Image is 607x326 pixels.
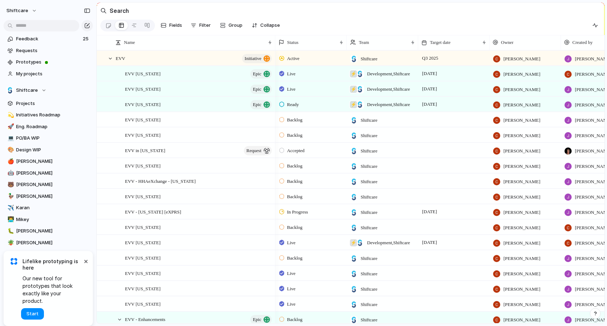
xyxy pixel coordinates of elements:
span: Collapse [260,22,280,29]
span: Backlog [287,132,302,139]
button: Dismiss [81,257,90,265]
span: Epic [253,100,261,110]
a: 🦆[PERSON_NAME] [4,191,93,202]
span: EVV [US_STATE] [125,115,160,124]
span: [PERSON_NAME] [503,55,540,62]
div: ✈️ [7,204,12,212]
span: Q3 2025 [420,54,440,62]
span: Our new tool for prototypes that look exactly like your product. [22,275,82,305]
span: [PERSON_NAME] [503,86,540,93]
a: 🐛[PERSON_NAME] [4,226,93,236]
span: request [246,146,261,156]
span: Backlog [287,178,302,185]
span: In Progress [287,209,308,216]
span: Shiftcare [16,87,38,94]
button: shiftcare [3,5,41,16]
span: PO/BA WIP [16,135,90,142]
span: EVV - HHAeXchange - [US_STATE] [125,177,196,185]
span: Shiftcare [361,147,377,155]
span: shiftcare [6,7,28,14]
span: [PERSON_NAME] [503,209,540,216]
span: [DATE] [420,100,439,109]
button: Shiftcare [4,85,93,96]
span: Filter [199,22,211,29]
span: initiative [245,54,261,64]
button: 🎨 [6,146,14,154]
span: Requests [16,47,90,54]
span: Prototypes [16,59,90,66]
a: My projects [4,69,93,79]
div: ⚡ [350,86,357,93]
span: EVV in [US_STATE] [125,146,165,154]
span: Owner [501,39,513,46]
span: Backlog [287,162,302,170]
div: 🐻[PERSON_NAME] [4,179,93,190]
span: Lifelike prototyping is here [22,258,82,271]
span: EVV - [US_STATE] [eXPRS] [125,207,181,216]
span: EVV [US_STATE] [125,269,160,277]
span: [PERSON_NAME] [503,194,540,201]
span: EVV [US_STATE] [125,254,160,262]
span: Development , Shiftcare [367,101,410,108]
a: ✈️Karan [4,202,93,213]
span: [PERSON_NAME] [503,224,540,231]
span: Design WIP [16,146,90,154]
button: 👨‍💻 [6,216,14,223]
button: Filter [188,20,214,31]
button: Epic [250,100,272,109]
div: 🦆 [7,192,12,200]
span: [PERSON_NAME] [503,255,540,262]
span: EVV [US_STATE] [125,223,160,231]
div: 💻 [7,134,12,142]
div: 🍎[PERSON_NAME] [4,156,93,167]
a: 🎨Peishan [4,249,93,260]
div: ⚡ [350,101,357,108]
button: 🚀 [6,123,14,130]
span: EVV [US_STATE] [125,161,160,170]
span: EVV [US_STATE] [125,100,160,108]
span: Eng. Roadmap [16,123,90,130]
span: [PERSON_NAME] [503,240,540,247]
button: Fields [158,20,185,31]
button: 💫 [6,111,14,119]
span: Accepted [287,147,305,154]
span: EVV [US_STATE] [125,85,160,93]
span: [DATE] [420,207,439,216]
div: 🚀 [7,122,12,131]
span: [PERSON_NAME] [503,147,540,155]
span: Development , Shiftcare [367,70,410,77]
span: Live [287,70,296,77]
span: EVV [116,54,125,62]
span: Shiftcare [361,55,377,62]
span: [PERSON_NAME] [503,163,540,170]
span: EVV - Enhancements [125,315,165,323]
span: Backlog [287,224,302,231]
button: Group [216,20,246,31]
span: [PERSON_NAME] [503,71,540,78]
span: [PERSON_NAME] [16,239,90,246]
a: 👨‍💻Mikey [4,214,93,225]
span: Start [26,310,39,317]
span: Active [287,55,300,62]
span: [PERSON_NAME] [503,132,540,139]
span: [PERSON_NAME] [503,101,540,109]
a: 🪴[PERSON_NAME] [4,237,93,248]
button: Collapse [249,20,283,31]
span: [PERSON_NAME] [503,270,540,277]
span: Initiatives Roadmap [16,111,90,119]
span: Projects [16,100,90,107]
span: Backlog [287,193,302,200]
span: Name [124,39,135,46]
span: Shiftcare [361,209,377,216]
a: 🤖[PERSON_NAME] [4,168,93,179]
span: Created by [572,39,593,46]
a: 💫Initiatives Roadmap [4,110,93,120]
span: [PERSON_NAME] [16,193,90,200]
span: Shiftcare [361,163,377,170]
div: 💻PO/BA WIP [4,133,93,144]
span: Shiftcare [361,178,377,185]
